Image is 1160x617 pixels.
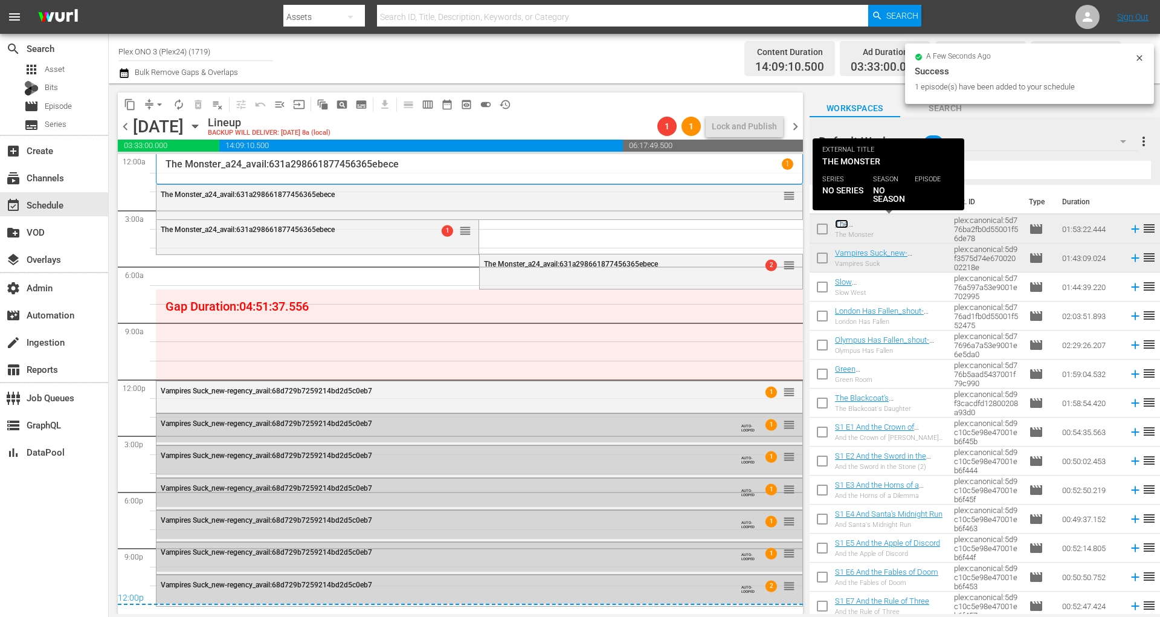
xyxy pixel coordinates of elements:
a: S1 E3 And the Horns of a Dilemma [835,480,924,499]
th: Duration [1055,185,1127,219]
span: Admin [6,281,21,296]
span: Search [900,101,991,116]
p: 1 [785,160,790,168]
span: input [293,99,305,111]
svg: Add to Schedule [1129,396,1142,410]
th: Type [1022,185,1055,219]
button: Lock and Publish [706,115,783,137]
span: 49 [924,130,943,155]
span: Episode [1029,541,1043,555]
span: Episode [24,99,39,114]
span: menu [7,10,22,24]
span: 1 [765,483,777,495]
span: reorder [1142,453,1156,468]
span: Clear Lineup [208,95,227,114]
svg: Add to Schedule [1129,338,1142,352]
span: reorder [783,259,795,272]
td: 00:54:35.563 [1057,418,1124,447]
span: Episode [1029,338,1043,352]
span: Episode [1029,425,1043,439]
div: And the Sword in the Stone (2) [835,463,944,471]
span: history_outlined [499,99,511,111]
button: reorder [783,547,795,559]
span: 1 [765,451,777,463]
span: reorder [783,580,795,593]
span: Reports [6,363,21,377]
svg: Add to Schedule [1129,222,1142,236]
span: 06:17:49.500 [623,140,803,152]
td: 02:03:51.893 [1057,302,1124,331]
span: Asset [24,62,39,77]
svg: Add to Schedule [1129,309,1142,323]
div: Bits [24,81,39,95]
span: 1 [765,387,777,398]
span: Episode [1029,512,1043,526]
span: View History [495,95,515,114]
span: Update Metadata from Key Asset [289,95,309,114]
span: Week Calendar View [418,95,437,114]
svg: Add to Schedule [1129,251,1142,265]
span: Select an event to delete [188,95,208,114]
div: And the Rule of Three [835,608,929,616]
button: reorder [783,483,795,495]
span: 14:09:10.500 [755,60,824,74]
td: 01:44:39.220 [1057,273,1124,302]
span: Month Calendar View [437,95,457,114]
span: Overlays [6,253,21,267]
svg: Add to Schedule [1129,454,1142,468]
span: date_range_outlined [441,99,453,111]
td: plex:canonical:5d9c10c5e98e47001eb6f453 [949,563,1024,592]
td: plex:canonical:5d9c10c5e98e47001eb6f45b [949,418,1024,447]
td: 01:59:04.532 [1057,360,1124,389]
td: plex:canonical:5d9f3cacdfd12800208a93d0 [949,389,1024,418]
td: 01:58:54.420 [1057,389,1124,418]
span: Vampires Suck_new-regency_avail:68d729b7259214bd2d5c0eb7 [161,419,372,428]
span: Episode [1029,251,1043,265]
span: 24 hours Lineup View is ON [476,95,495,114]
span: 1 [765,516,777,528]
span: toggle_on [480,99,492,111]
span: reorder [459,224,471,237]
button: reorder [459,224,471,236]
button: reorder [783,189,795,201]
span: 14:09:10.500 [219,140,623,152]
a: Vampires Suck_new-regency_avail:68d729b7259214bd2d5c0eb7 [835,248,942,276]
span: Episode [1029,570,1043,584]
span: Loop Content [169,95,188,114]
span: AUTO-LOOPED [741,483,759,497]
span: The Monster_a24_avail:631a298661877456365ebece [484,260,658,268]
span: Refresh All Search Blocks [309,92,332,116]
td: 01:43:09.024 [1057,244,1124,273]
span: reorder [1142,482,1156,497]
button: more_vert [1136,127,1151,156]
td: plex:canonical:5d776ad1fb0d55001f552475 [949,302,1024,331]
span: reorder [783,515,795,528]
a: Olympus Has Fallen_shout-factory_avail:68cb332a1a98ebfc61729aaf [835,335,941,363]
span: reorder [1142,221,1156,236]
span: View Backup [457,95,476,114]
a: S1 E1 And the Crown of [PERSON_NAME] (1) [835,422,919,441]
span: arrow_drop_down [153,99,166,111]
div: 12:00p [118,593,803,605]
span: AUTO-LOOPED [741,580,759,593]
a: S1 E6 And the Fables of Doom [835,567,938,577]
span: Channels [6,171,21,186]
span: Episode [1029,280,1043,294]
span: Remove Gaps & Overlaps [140,95,169,114]
td: 00:52:14.805 [1057,534,1124,563]
div: And the Horns of a Dilemma [835,492,944,500]
span: preview_outlined [460,99,472,111]
a: Slow West_a24_avail:62c6f6db700e44e5860d0a11 [835,277,944,305]
th: Ext. ID [947,185,1021,219]
div: The Blackcoat's Daughter [835,405,944,413]
div: Vampires Suck [835,260,944,268]
td: plex:canonical:5d9c10c5e98e47001eb6f45f [949,476,1024,505]
td: 00:50:02.453 [1057,447,1124,476]
span: Ingestion [6,335,21,350]
button: Search [868,5,921,27]
a: S1 E5 And the Apple of Discord [835,538,940,548]
span: Episode [1029,454,1043,468]
span: Vampires Suck_new-regency_avail:68d729b7259214bd2d5c0eb7 [161,516,372,525]
span: reorder [1142,511,1156,526]
span: AUTO-LOOPED [741,418,759,432]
